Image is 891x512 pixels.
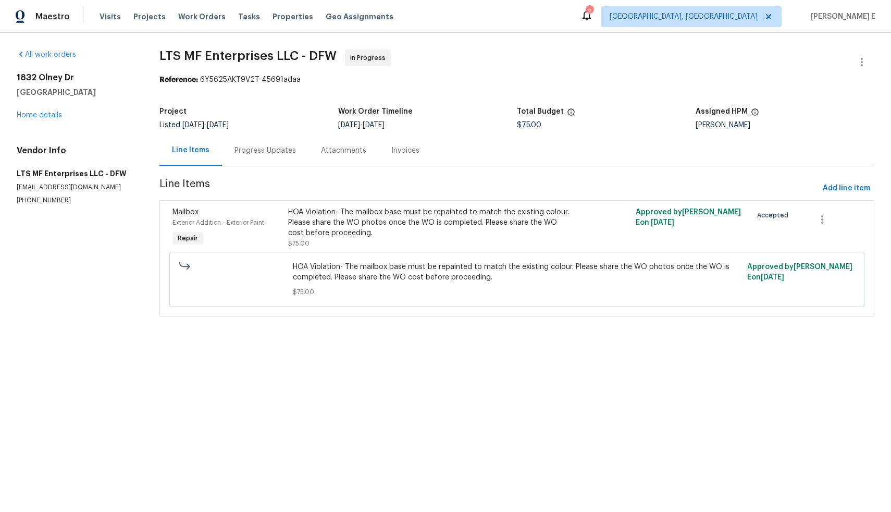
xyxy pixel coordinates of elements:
[207,121,229,129] span: [DATE]
[747,263,852,281] span: Approved by [PERSON_NAME] E on
[100,11,121,22] span: Visits
[761,274,784,281] span: [DATE]
[293,287,741,297] span: $75.00
[757,210,793,221] span: Accepted
[172,145,209,155] div: Line Items
[17,145,134,156] h4: Vendor Info
[636,209,741,226] span: Approved by [PERSON_NAME] E on
[696,108,748,115] h5: Assigned HPM
[586,6,593,17] div: 2
[178,11,226,22] span: Work Orders
[159,76,198,83] b: Reference:
[819,179,874,198] button: Add line item
[17,196,134,205] p: [PHONE_NUMBER]
[234,145,296,156] div: Progress Updates
[567,108,575,121] span: The total cost of line items that have been proposed by Opendoor. This sum includes line items th...
[159,108,187,115] h5: Project
[350,53,390,63] span: In Progress
[823,182,870,195] span: Add line item
[293,262,741,283] span: HOA Violation- The mailbox base must be repainted to match the existing colour. Please share the ...
[238,13,260,20] span: Tasks
[610,11,758,22] span: [GEOGRAPHIC_DATA], [GEOGRAPHIC_DATA]
[338,121,385,129] span: -
[651,219,674,226] span: [DATE]
[288,240,310,247] span: $75.00
[35,11,70,22] span: Maestro
[338,108,413,115] h5: Work Order Timeline
[133,11,166,22] span: Projects
[172,209,199,216] span: Mailbox
[326,11,393,22] span: Geo Assignments
[517,108,564,115] h5: Total Budget
[159,121,229,129] span: Listed
[159,75,874,85] div: 6Y5625AKT9V2T-45691adaa
[338,121,360,129] span: [DATE]
[751,108,759,121] span: The hpm assigned to this work order.
[17,87,134,97] h5: [GEOGRAPHIC_DATA]
[182,121,204,129] span: [DATE]
[273,11,313,22] span: Properties
[17,72,134,83] h2: 1832 Olney Dr
[17,112,62,119] a: Home details
[17,168,134,179] h5: LTS MF Enterprises LLC - DFW
[159,179,819,198] span: Line Items
[174,233,202,243] span: Repair
[517,121,541,129] span: $75.00
[182,121,229,129] span: -
[172,220,264,226] span: Exterior Addition - Exterior Paint
[17,183,134,192] p: [EMAIL_ADDRESS][DOMAIN_NAME]
[321,145,366,156] div: Attachments
[696,121,874,129] div: [PERSON_NAME]
[807,11,875,22] span: [PERSON_NAME] E
[391,145,419,156] div: Invoices
[159,50,337,62] span: LTS MF Enterprises LLC - DFW
[17,51,76,58] a: All work orders
[288,207,572,238] div: HOA Violation- The mailbox base must be repainted to match the existing colour. Please share the ...
[363,121,385,129] span: [DATE]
